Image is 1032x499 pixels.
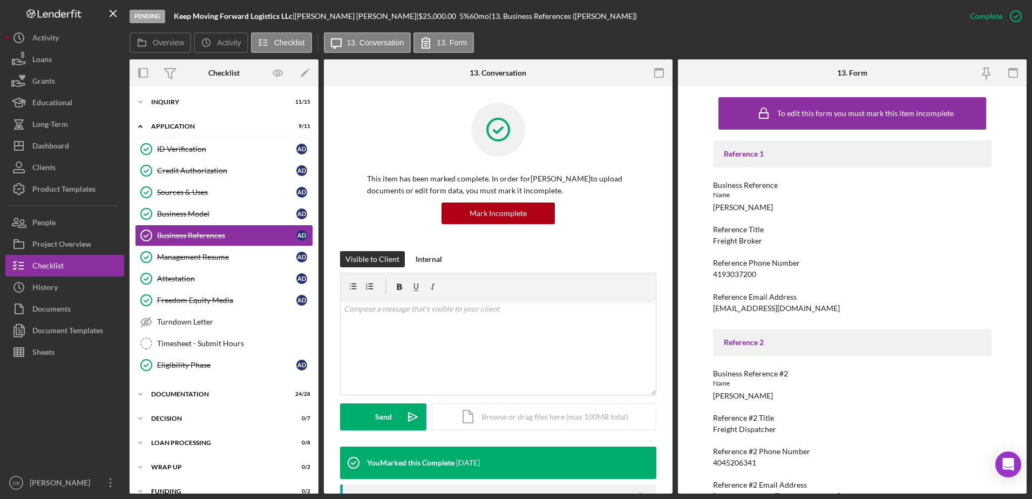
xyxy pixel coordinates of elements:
[5,113,124,135] button: Long-Term
[340,403,426,430] button: Send
[5,212,124,233] button: People
[5,49,124,70] button: Loans
[837,69,867,77] div: 13. Form
[174,11,293,21] b: Keep Moving Forward Logistics LLc
[32,27,59,51] div: Activity
[151,440,283,446] div: Loan Processing
[32,255,64,279] div: Checklist
[208,69,240,77] div: Checklist
[713,458,756,467] div: 4045206341
[437,38,467,47] label: 13. Form
[135,225,313,246] a: Business ReferencesAD
[32,320,103,344] div: Document Templates
[135,333,313,354] a: Timesheet - Submit Hours
[32,277,58,301] div: History
[5,178,124,200] button: Product Templates
[5,341,124,363] button: Sheets
[340,251,405,267] button: Visible to Client
[135,354,313,376] a: Eligibility PhaseAD
[418,12,459,21] div: $25,000.00
[5,255,124,277] button: Checklist
[324,32,411,53] button: 13. Conversation
[5,92,124,113] button: Educational
[274,38,305,47] label: Checklist
[5,298,124,320] a: Documents
[777,109,954,118] div: To edit this form you must mark this item incomplete
[32,233,91,258] div: Project Overview
[135,268,313,289] a: AttestationAD
[296,252,307,262] div: A D
[157,274,296,283] div: Attestation
[713,414,992,422] div: Reference #2 Title
[416,251,442,267] div: Internal
[713,293,992,301] div: Reference Email Address
[251,32,312,53] button: Checklist
[291,123,310,130] div: 9 / 11
[32,92,72,116] div: Educational
[724,338,981,347] div: Reference 2
[713,304,840,313] div: [EMAIL_ADDRESS][DOMAIN_NAME]
[157,166,296,175] div: Credit Authorization
[296,273,307,284] div: A D
[367,173,629,197] p: This item has been marked complete. In order for [PERSON_NAME] to upload documents or edit form d...
[489,12,637,21] div: | 13. Business References ([PERSON_NAME])
[291,440,310,446] div: 0 / 8
[27,472,97,496] div: [PERSON_NAME]
[151,464,283,470] div: Wrap up
[157,296,296,305] div: Freedom Equity Media
[296,360,307,370] div: A D
[470,69,526,77] div: 13. Conversation
[970,5,1002,27] div: Complete
[375,403,392,430] div: Send
[135,203,313,225] a: Business ModelAD
[296,165,307,176] div: A D
[291,488,310,495] div: 0 / 2
[442,203,555,224] button: Mark Incomplete
[5,135,124,157] button: Dashboard
[470,203,527,224] div: Mark Incomplete
[32,178,96,203] div: Product Templates
[713,259,992,267] div: Reference Phone Number
[157,339,313,348] div: Timesheet - Submit Hours
[5,277,124,298] button: History
[5,320,124,341] button: Document Templates
[5,27,124,49] button: Activity
[296,295,307,306] div: A D
[157,188,296,197] div: Sources & Uses
[459,12,470,21] div: 5 %
[32,135,69,159] div: Dashboard
[295,12,418,21] div: [PERSON_NAME] [PERSON_NAME] |
[713,181,992,190] div: Business Reference
[130,32,191,53] button: Overview
[713,425,776,434] div: Freight Dispatcher
[345,251,399,267] div: Visible to Client
[296,144,307,154] div: A D
[32,49,52,73] div: Loans
[32,157,56,181] div: Clients
[291,415,310,422] div: 0 / 7
[713,392,773,400] div: [PERSON_NAME]
[151,99,283,105] div: Inquiry
[291,391,310,397] div: 24 / 28
[724,150,981,158] div: Reference 1
[135,311,313,333] a: Turndown Letter
[5,157,124,178] button: Clients
[713,270,756,279] div: 4193037200
[151,415,283,422] div: Decision
[174,12,295,21] div: |
[713,225,992,234] div: Reference Title
[32,212,56,236] div: People
[413,32,474,53] button: 13. Form
[5,233,124,255] button: Project Overview
[135,160,313,181] a: Credit AuthorizationAD
[12,480,19,486] text: DB
[135,138,313,160] a: ID VerificationAD
[157,210,296,218] div: Business Model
